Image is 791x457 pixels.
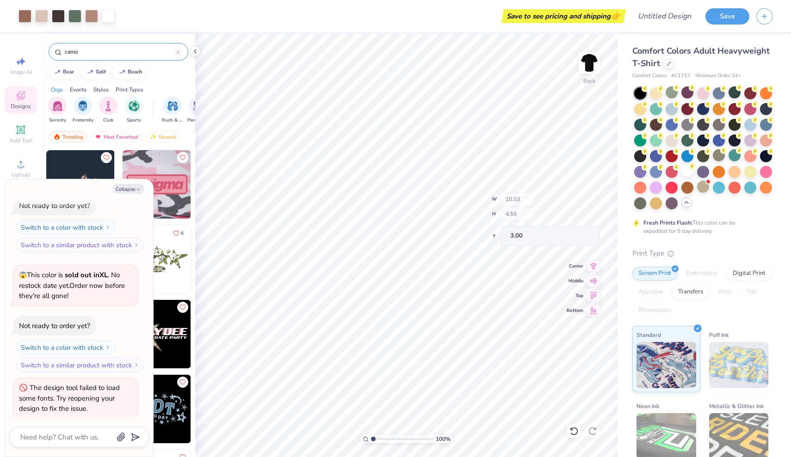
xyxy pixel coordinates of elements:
[436,435,451,443] span: 100 %
[87,69,94,75] img: trend_line.gif
[16,358,144,372] button: Switch to a similar product with stock
[134,242,139,248] img: Switch to a similar product with stock
[193,101,204,111] img: Parent's Weekend Image
[177,377,188,388] button: Like
[19,201,90,210] div: Not ready to order yet?
[123,150,191,219] img: ec2e45d6-5d72-4219-b35b-b7c5a6d0e0e0
[105,225,111,230] img: Switch to a color with stock
[99,97,117,124] div: filter for Club
[73,97,93,124] div: filter for Fraternity
[672,285,709,299] div: Transfers
[12,171,30,178] span: Upload
[124,97,143,124] button: filter button
[630,7,698,25] input: Untitled Design
[78,101,88,111] img: Fraternity Image
[637,401,659,411] span: Neon Ink
[134,362,139,368] img: Switch to a similar product with stock
[101,152,112,163] button: Like
[162,97,183,124] button: filter button
[19,321,90,330] div: Not ready to order yet?
[583,77,595,85] div: Back
[19,271,27,280] span: 😱
[99,97,117,124] button: filter button
[162,97,183,124] div: filter for Rush & Bid
[127,117,141,124] span: Sports
[187,97,209,124] button: filter button
[129,101,139,111] img: Sports Image
[105,345,111,350] img: Switch to a color with stock
[191,150,259,219] img: c79cb729-6542-43cf-8e3c-218bccc4dbaa
[567,292,583,299] span: Top
[93,85,109,94] div: Styles
[65,270,108,280] strong: sold out in XL
[149,134,157,140] img: Newest.gif
[632,267,677,280] div: Screen Print
[580,54,599,72] img: Back
[167,101,178,111] img: Rush & Bid Image
[632,248,772,259] div: Print Type
[145,131,180,142] div: Newest
[712,285,738,299] div: Vinyl
[611,10,621,21] span: 👉
[16,220,116,235] button: Switch to a color with stock
[118,69,126,75] img: trend_line.gif
[181,231,184,236] span: 6
[187,97,209,124] div: filter for Parent's Weekend
[177,302,188,313] button: Like
[52,101,63,111] img: Sorority Image
[637,342,696,388] img: Standard
[53,134,61,140] img: trending.gif
[128,69,142,74] div: beach
[73,97,93,124] button: filter button
[643,219,757,235] div: This color can be expedited for 5 day delivery.
[632,285,669,299] div: Applique
[680,267,724,280] div: Embroidery
[70,85,87,94] div: Events
[114,150,183,219] img: 767f1ef6-c60d-4c89-951d-2f55b4940a60
[709,342,769,388] img: Puff Ink
[48,97,67,124] div: filter for Sorority
[51,85,63,94] div: Orgs
[113,65,147,79] button: beach
[116,85,143,94] div: Print Types
[632,72,667,80] span: Comfort Colors
[567,263,583,269] span: Center
[177,152,188,163] button: Like
[709,401,764,411] span: Metallic & Glitter Ink
[567,307,583,314] span: Bottom
[49,131,87,142] div: Trending
[81,65,110,79] button: golf
[46,150,115,219] img: 94257be2-45f8-4ee0-baf3-56fd36cdab90
[632,45,770,69] span: Comfort Colors Adult Heavyweight T-Shirt
[103,117,113,124] span: Club
[16,238,144,252] button: Switch to a similar product with stock
[124,97,143,124] div: filter for Sports
[63,69,74,74] div: bear
[727,267,772,280] div: Digital Print
[123,300,191,368] img: 1de0c5fd-f501-4ed7-a777-8759162d28c4
[191,300,259,368] img: 8c4167b6-c029-4c6a-9f85-4041258235ef
[113,184,144,194] button: Collapse
[19,270,125,300] span: This color is . No restock date yet. Order now before they're all gone!
[709,330,729,340] span: Puff Ink
[632,304,677,317] div: Rhinestones
[19,383,120,413] div: The design tool failed to load some fonts. Try reopening your design to fix the issue.
[123,375,191,443] img: 9540beee-9633-4d3a-9535-0695b2a0f95a
[10,68,32,76] span: Image AI
[48,97,67,124] button: filter button
[637,330,661,340] span: Standard
[96,69,106,74] div: golf
[191,225,259,293] img: 189e895d-b644-4dcb-8a6e-5843ad1bc773
[671,72,691,80] span: # C1717
[123,225,191,293] img: 761010ec-fb50-493d-8d97-7d772da5a7d8
[73,117,93,124] span: Fraternity
[11,103,31,110] span: Designs
[705,8,749,24] button: Save
[10,137,32,144] span: Add Text
[567,278,583,284] span: Middle
[49,117,66,124] span: Sorority
[16,340,116,355] button: Switch to a color with stock
[695,72,742,80] span: Minimum Order: 24 +
[90,131,142,142] div: Most Favorited
[187,117,209,124] span: Parent's Weekend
